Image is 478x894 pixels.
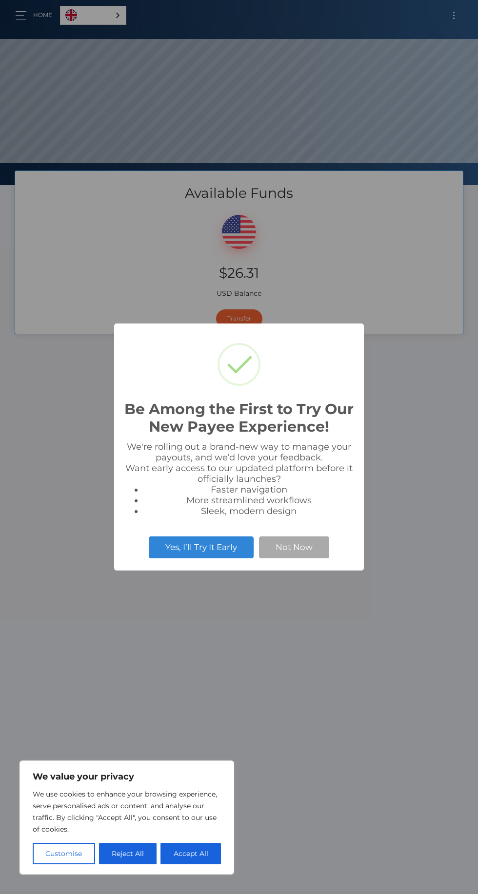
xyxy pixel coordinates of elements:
[33,788,221,835] p: We use cookies to enhance your browsing experience, serve personalised ads or content, and analys...
[160,843,221,864] button: Accept All
[143,484,354,495] li: Faster navigation
[124,441,354,516] div: We're rolling out a brand-new way to manage your payouts, and we’d love your feedback. Want early...
[99,843,157,864] button: Reject All
[149,536,254,558] button: Yes, I’ll Try It Early
[20,761,234,875] div: We value your privacy
[143,495,354,506] li: More streamlined workflows
[143,506,354,516] li: Sleek, modern design
[124,400,354,436] h2: Be Among the First to Try Our New Payee Experience!
[259,536,329,558] button: Not Now
[33,771,221,782] p: We value your privacy
[33,843,95,864] button: Customise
